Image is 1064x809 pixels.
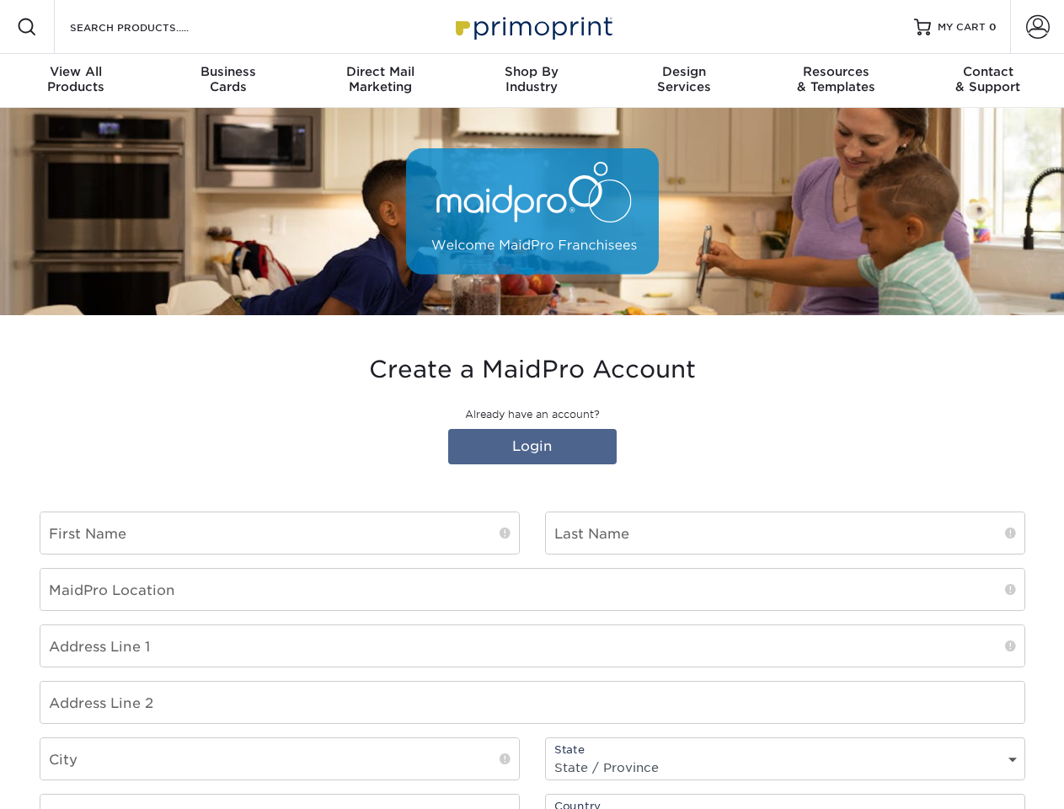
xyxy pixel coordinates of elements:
span: 0 [989,21,997,33]
div: & Templates [760,64,912,94]
span: Resources [760,64,912,79]
a: Contact& Support [912,54,1064,108]
a: Direct MailMarketing [304,54,456,108]
span: Direct Mail [304,64,456,79]
span: Business [152,64,303,79]
input: SEARCH PRODUCTS..... [68,17,233,37]
p: Already have an account? [40,407,1025,422]
h3: Create a MaidPro Account [40,356,1025,384]
a: BusinessCards [152,54,303,108]
a: DesignServices [608,54,760,108]
img: Primoprint [448,8,617,45]
a: Login [448,429,617,464]
span: MY CART [938,20,986,35]
div: Industry [456,64,607,94]
span: Design [608,64,760,79]
div: Marketing [304,64,456,94]
span: Contact [912,64,1064,79]
div: Services [608,64,760,94]
span: Shop By [456,64,607,79]
div: Cards [152,64,303,94]
div: & Support [912,64,1064,94]
img: MaidPro [406,148,659,275]
a: Shop ByIndustry [456,54,607,108]
a: Resources& Templates [760,54,912,108]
